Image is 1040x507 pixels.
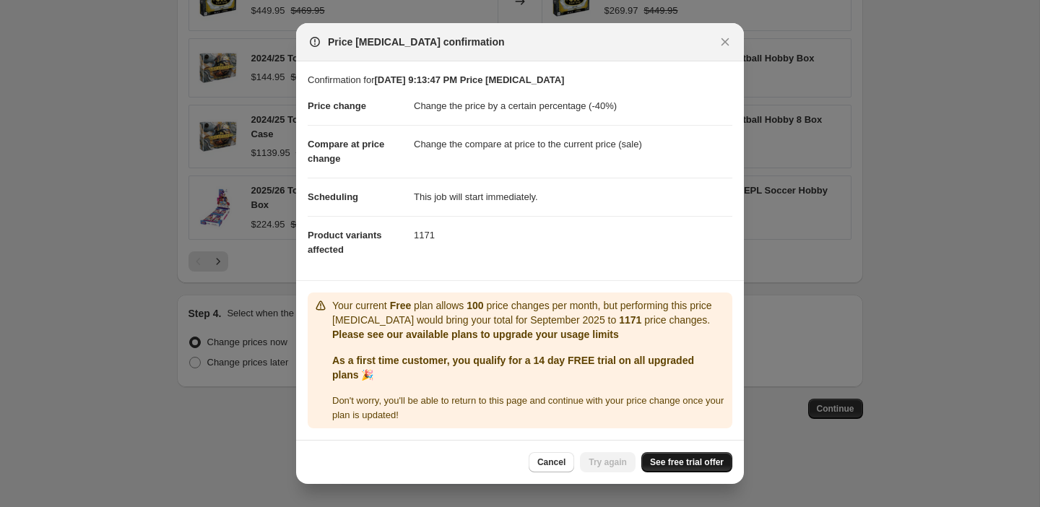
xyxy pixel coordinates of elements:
b: Free [390,300,412,311]
dd: This job will start immediately. [414,178,732,216]
span: Compare at price change [308,139,384,164]
p: Please see our available plans to upgrade your usage limits [332,327,727,342]
button: Cancel [529,452,574,472]
b: [DATE] 9:13:47 PM Price [MEDICAL_DATA] [374,74,564,85]
span: Product variants affected [308,230,382,255]
p: Your current plan allows price changes per month, but performing this price [MEDICAL_DATA] would ... [332,298,727,327]
span: Cancel [537,456,565,468]
b: 1171 [619,314,641,326]
button: Close [715,32,735,52]
b: 100 [467,300,483,311]
span: Scheduling [308,191,358,202]
dd: Change the compare at price to the current price (sale) [414,125,732,163]
span: Price [MEDICAL_DATA] confirmation [328,35,505,49]
span: See free trial offer [650,456,724,468]
dd: Change the price by a certain percentage (-40%) [414,87,732,125]
p: Confirmation for [308,73,732,87]
dd: 1171 [414,216,732,254]
span: Don ' t worry, you ' ll be able to return to this page and continue with your price change once y... [332,395,724,420]
b: As a first time customer, you qualify for a 14 day FREE trial on all upgraded plans 🎉 [332,355,694,381]
a: See free trial offer [641,452,732,472]
span: Price change [308,100,366,111]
